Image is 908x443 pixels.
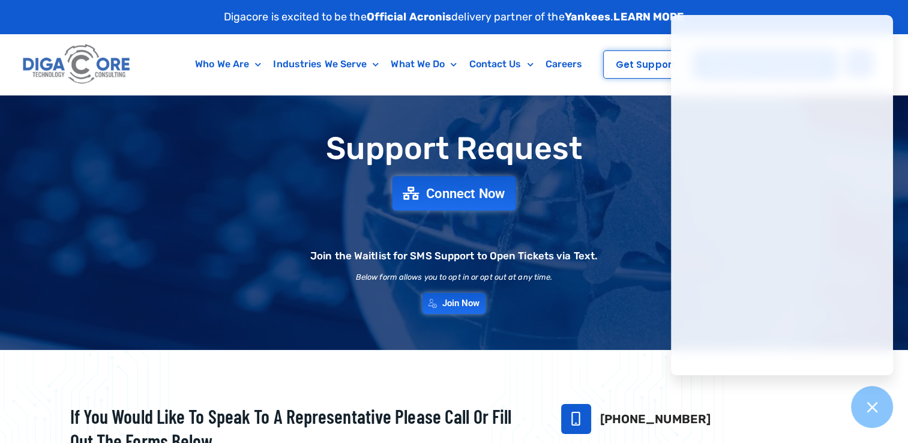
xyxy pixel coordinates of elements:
[426,187,505,200] span: Connect Now
[182,50,595,78] nav: Menu
[40,131,868,166] h1: Support Request
[565,10,611,23] strong: Yankees
[561,404,591,434] a: 732-646-5725
[267,50,385,78] a: Industries We Serve
[603,50,688,79] a: Get Support
[422,293,486,314] a: Join Now
[540,50,589,78] a: Careers
[20,40,134,89] img: Digacore logo 1
[613,10,684,23] a: LEARN MORE
[392,176,516,210] a: Connect Now
[189,50,267,78] a: Who We Are
[671,15,893,375] iframe: Chatgenie Messenger
[463,50,539,78] a: Contact Us
[616,60,676,69] span: Get Support
[385,50,463,78] a: What We Do
[442,299,480,308] span: Join Now
[224,9,685,25] p: Digacore is excited to be the delivery partner of the .
[600,412,711,426] a: [PHONE_NUMBER]
[310,251,598,261] h2: Join the Waitlist for SMS Support to Open Tickets via Text.
[367,10,452,23] strong: Official Acronis
[356,273,553,281] h2: Below form allows you to opt in or opt out at any time.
